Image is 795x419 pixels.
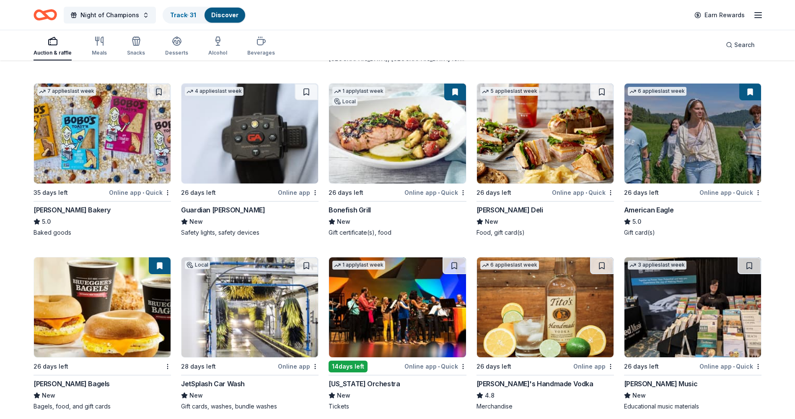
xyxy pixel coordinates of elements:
span: • [142,189,144,196]
div: [PERSON_NAME] Deli [476,205,543,215]
div: [PERSON_NAME] Bagels [34,379,110,389]
span: Night of Champions [80,10,139,20]
div: Gift cards, washes, bundle washes [181,402,319,411]
span: Search [734,40,755,50]
div: Online app [573,361,614,372]
div: Bonefish Grill [329,205,370,215]
span: 5.0 [42,217,51,227]
a: Image for Bruegger's Bagels26 days left[PERSON_NAME] BagelsNewBagels, food, and gift cards [34,257,171,411]
a: Image for Minnesota Orchestra1 applylast week14days leftOnline app•Quick[US_STATE] OrchestraNewTi... [329,257,466,411]
div: Guardian [PERSON_NAME] [181,205,265,215]
img: Image for Bonefish Grill [329,84,466,183]
div: 6 applies last week [628,87,686,96]
span: 4.8 [485,390,495,401]
button: Meals [92,33,107,60]
img: Image for McAlister's Deli [477,84,614,183]
span: New [189,217,203,227]
img: Image for Tito's Handmade Vodka [477,257,614,357]
a: Image for Alfred Music3 applieslast week26 days leftOnline app•Quick[PERSON_NAME] MusicNewEducati... [624,257,761,411]
div: Online app [278,187,319,198]
div: [PERSON_NAME]'s Handmade Vodka [476,379,593,389]
button: Alcohol [208,33,227,60]
img: Image for JetSplash Car Wash [181,257,318,357]
a: Earn Rewards [689,8,750,23]
a: Image for Guardian Angel Device4 applieslast week26 days leftOnline appGuardian [PERSON_NAME]NewS... [181,83,319,237]
div: 26 days left [329,188,363,198]
button: Night of Champions [64,7,156,24]
div: Local [332,97,357,106]
a: Image for Bobo's Bakery7 applieslast week35 days leftOnline app•Quick[PERSON_NAME] Bakery5.0Baked... [34,83,171,237]
div: 26 days left [476,188,511,198]
div: 26 days left [34,361,68,372]
span: • [585,189,587,196]
div: Desserts [165,50,188,56]
div: Educational music materials [624,402,761,411]
div: Merchandise [476,402,614,411]
div: 14 days left [329,361,368,372]
button: Beverages [247,33,275,60]
button: Desserts [165,33,188,60]
span: • [733,363,735,370]
span: • [733,189,735,196]
span: New [337,217,350,227]
div: 26 days left [624,361,659,372]
div: [PERSON_NAME] Bakery [34,205,111,215]
div: Online app Quick [109,187,171,198]
div: Auction & raffle [34,50,72,56]
div: Local [185,261,210,269]
div: 5 applies last week [480,87,539,96]
img: Image for Minnesota Orchestra [329,257,466,357]
div: 28 days left [181,361,216,372]
div: [PERSON_NAME] Music [624,379,697,389]
a: Image for McAlister's Deli5 applieslast week26 days leftOnline app•Quick[PERSON_NAME] DeliNewFood... [476,83,614,237]
button: Snacks [127,33,145,60]
div: 4 applies last week [185,87,243,96]
img: Image for Bobo's Bakery [34,84,171,183]
div: Alcohol [208,50,227,56]
div: 26 days left [181,188,216,198]
div: JetSplash Car Wash [181,379,245,389]
div: Gift card(s) [624,228,761,237]
img: Image for Guardian Angel Device [181,84,318,183]
a: Image for JetSplash Car WashLocal28 days leftOnline appJetSplash Car WashNewGift cards, washes, b... [181,257,319,411]
div: Gift certificate(s), food [329,228,466,237]
img: Image for Alfred Music [624,257,761,357]
span: New [337,390,350,401]
a: Image for Tito's Handmade Vodka6 applieslast week26 days leftOnline app[PERSON_NAME]'s Handmade V... [476,257,614,411]
a: Discover [211,11,238,18]
a: Track· 31 [170,11,196,18]
a: Image for American Eagle6 applieslast week26 days leftOnline app•QuickAmerican Eagle5.0Gift card(s) [624,83,761,237]
span: New [632,390,646,401]
div: 1 apply last week [332,261,385,270]
div: 26 days left [624,188,659,198]
div: 35 days left [34,188,68,198]
div: Food, gift card(s) [476,228,614,237]
div: Online app Quick [552,187,614,198]
div: Safety lights, safety devices [181,228,319,237]
div: 6 applies last week [480,261,539,270]
div: Bagels, food, and gift cards [34,402,171,411]
a: Home [34,5,57,25]
span: • [438,363,440,370]
div: Online app Quick [404,187,466,198]
span: New [42,390,55,401]
img: Image for American Eagle [624,84,761,183]
a: Image for Bonefish Grill1 applylast weekLocal26 days leftOnline app•QuickBonefish GrillNewGift ce... [329,83,466,237]
div: 3 applies last week [628,261,686,270]
span: • [438,189,440,196]
div: [US_STATE] Orchestra [329,379,400,389]
div: Online app Quick [404,361,466,372]
div: 1 apply last week [332,87,385,96]
div: Tickets [329,402,466,411]
div: Online app Quick [699,187,761,198]
button: Search [719,37,761,53]
div: 7 applies last week [37,87,96,96]
img: Image for Bruegger's Bagels [34,257,171,357]
div: Beverages [247,50,275,56]
div: Snacks [127,50,145,56]
div: Online app [278,361,319,372]
div: American Eagle [624,205,673,215]
div: Meals [92,50,107,56]
div: 26 days left [476,361,511,372]
button: Track· 31Discover [163,7,246,24]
